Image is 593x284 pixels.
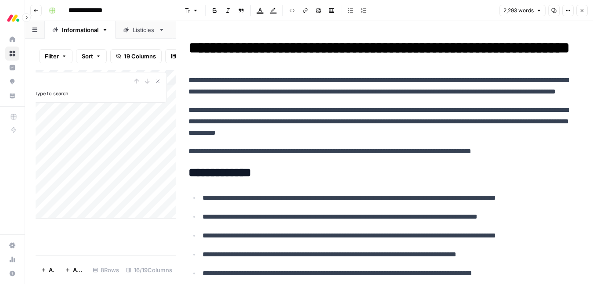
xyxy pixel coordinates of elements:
button: Filter [39,49,72,63]
a: Insights [5,61,19,75]
a: Usage [5,252,19,266]
div: Listicles [133,25,155,34]
a: Browse [5,47,19,61]
div: Informational [62,25,98,34]
button: Sort [76,49,107,63]
div: 8 Rows [89,263,123,277]
label: Type to search [35,90,69,97]
button: Add Row [36,263,60,277]
a: Listicles [116,21,172,39]
span: 19 Columns [124,52,156,61]
a: Opportunities [5,75,19,89]
a: Informational [45,21,116,39]
button: 19 Columns [110,49,162,63]
span: Sort [82,52,93,61]
a: Your Data [5,89,19,103]
button: Help + Support [5,266,19,280]
a: Settings [5,238,19,252]
div: 16/19 Columns [123,263,176,277]
button: Workspace: Monday.com [5,7,19,29]
button: 2,293 words [499,5,546,16]
span: Add 10 Rows [73,266,84,274]
span: 2,293 words [503,7,534,14]
a: Home [5,32,19,47]
span: Add Row [49,266,54,274]
button: Add 10 Rows [60,263,89,277]
img: Monday.com Logo [5,10,21,26]
button: Close Search [152,76,163,86]
span: Filter [45,52,59,61]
